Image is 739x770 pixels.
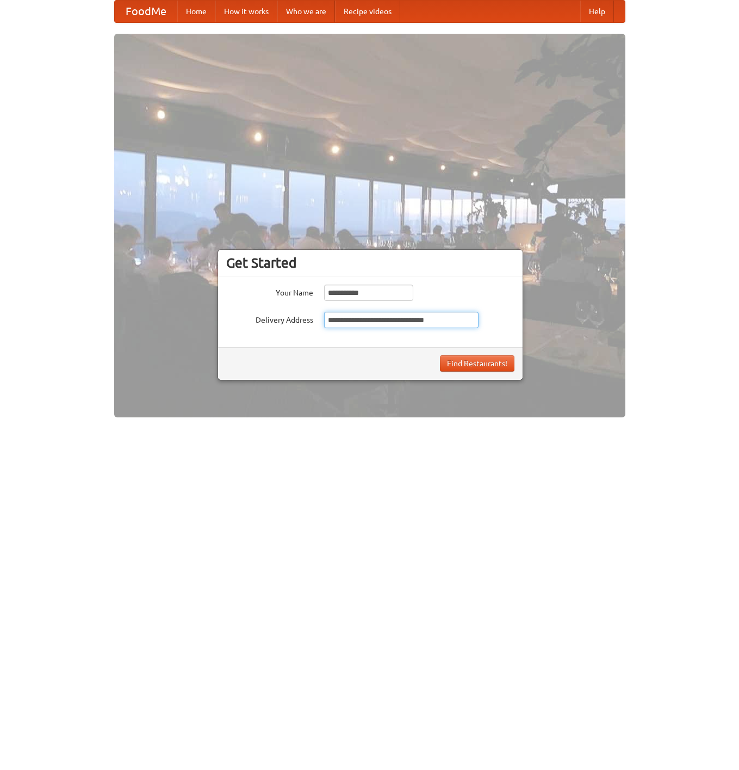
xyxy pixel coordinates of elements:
a: FoodMe [115,1,177,22]
a: Recipe videos [335,1,400,22]
a: Who we are [277,1,335,22]
a: How it works [215,1,277,22]
a: Home [177,1,215,22]
label: Delivery Address [226,312,313,325]
button: Find Restaurants! [440,355,514,372]
a: Help [580,1,614,22]
label: Your Name [226,285,313,298]
h3: Get Started [226,255,514,271]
